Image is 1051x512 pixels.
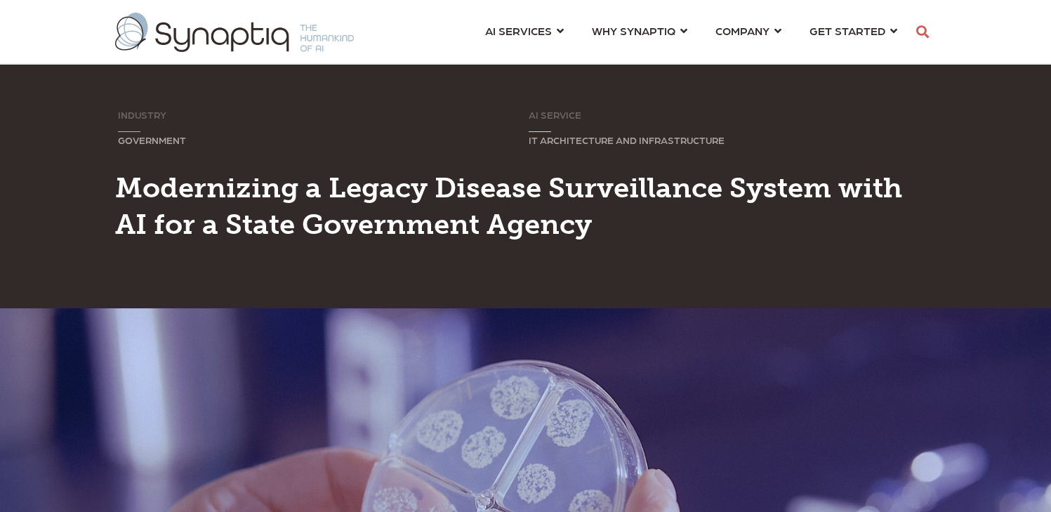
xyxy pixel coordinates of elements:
[118,134,186,145] span: GOVERNMENT
[485,18,564,44] a: AI SERVICES
[118,109,166,120] span: INDUSTRY
[115,171,902,241] span: Modernizing a Legacy Disease Surveillance System with AI for a State Government Agency
[809,18,897,44] a: GET STARTED
[592,18,687,44] a: WHY SYNAPTIQ
[529,134,725,145] span: IT ARCHITECTURE AND INFRASTRUCTURE
[485,21,552,40] span: AI SERVICES
[529,109,581,120] span: AI SERVICE
[809,21,885,40] span: GET STARTED
[592,21,675,40] span: WHY SYNAPTIQ
[715,21,769,40] span: COMPANY
[715,18,781,44] a: COMPANY
[118,131,140,133] svg: Sorry, your browser does not support inline SVG.
[529,131,551,133] svg: Sorry, your browser does not support inline SVG.
[471,7,911,58] nav: menu
[115,13,354,52] img: synaptiq logo-2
